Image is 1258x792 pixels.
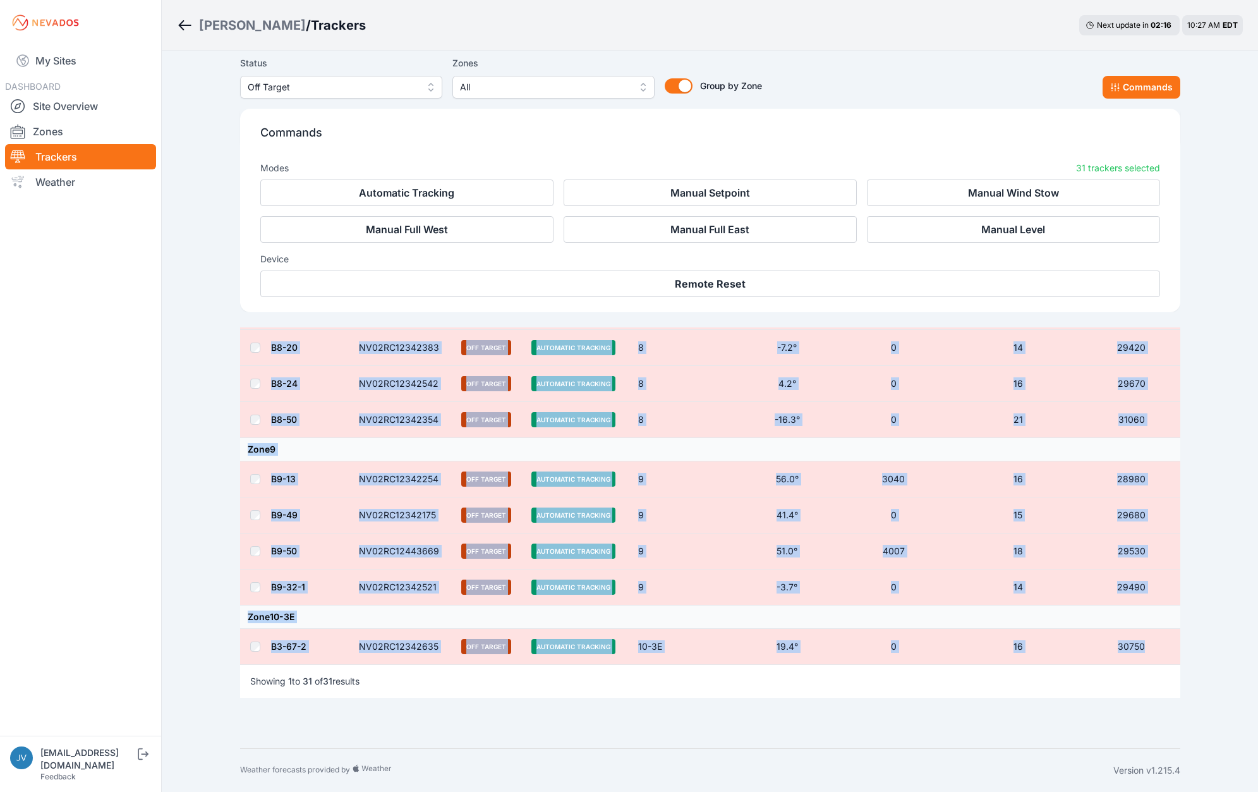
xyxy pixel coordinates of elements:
span: Off Target [461,544,511,559]
button: Manual Level [867,216,1160,243]
td: 51.0° [741,533,833,570]
td: NV02RC12443669 [351,533,454,570]
td: 29490 [1083,570,1180,606]
img: jvivenzio@ampliform.com [10,746,33,769]
span: Off Target [461,376,511,391]
td: 8 [631,366,682,402]
span: Automatic Tracking [531,376,615,391]
td: 0 [834,402,953,438]
td: 29680 [1083,497,1180,533]
button: Manual Full East [564,216,857,243]
td: Zone 9 [240,438,1180,461]
td: 9 [631,533,682,570]
button: Automatic Tracking [260,180,553,206]
span: Automatic Tracking [531,508,615,523]
span: Off Target [461,412,511,427]
td: 56.0° [741,461,833,497]
a: B9-13 [271,473,296,484]
span: 31 [303,676,312,686]
td: NV02RC12342521 [351,570,454,606]
td: 29530 [1083,533,1180,570]
td: NV02RC12342383 [351,330,454,366]
a: Feedback [40,772,76,781]
div: [EMAIL_ADDRESS][DOMAIN_NAME] [40,746,135,772]
span: Off Target [461,472,511,487]
td: 16 [953,461,1082,497]
button: Manual Full West [260,216,553,243]
span: Automatic Tracking [531,472,615,487]
button: Remote Reset [260,271,1160,297]
td: 9 [631,461,682,497]
td: 9 [631,570,682,606]
td: NV02RC12342635 [351,629,454,665]
td: 14 [953,330,1082,366]
td: Zone 10-3E [240,606,1180,629]
p: Commands [260,124,1160,152]
td: 9 [631,497,682,533]
span: DASHBOARD [5,81,61,92]
span: Automatic Tracking [531,580,615,595]
td: 29670 [1083,366,1180,402]
span: Automatic Tracking [531,544,615,559]
td: 18 [953,533,1082,570]
span: Automatic Tracking [531,639,615,654]
h3: Device [260,253,1160,265]
td: 21 [953,402,1082,438]
td: 31060 [1083,402,1180,438]
span: 10:27 AM [1187,20,1220,30]
span: Automatic Tracking [531,412,615,427]
td: 16 [953,366,1082,402]
span: Off Target [248,80,417,95]
span: Off Target [461,340,511,355]
td: 0 [834,570,953,606]
td: NV02RC12342542 [351,366,454,402]
h3: Modes [260,162,289,174]
td: -16.3° [741,402,833,438]
td: 4007 [834,533,953,570]
td: 41.4° [741,497,833,533]
td: -7.2° [741,330,833,366]
td: -3.7° [741,570,833,606]
span: Automatic Tracking [531,340,615,355]
td: 8 [631,330,682,366]
td: 0 [834,629,953,665]
a: B9-32-1 [271,582,305,592]
td: 14 [953,570,1082,606]
td: 0 [834,366,953,402]
a: Trackers [5,144,156,169]
td: 4.2° [741,366,833,402]
p: Showing to of results [250,675,360,688]
td: 8 [631,402,682,438]
span: Next update in [1097,20,1149,30]
span: All [460,80,629,95]
td: 0 [834,497,953,533]
a: B8-24 [271,378,298,389]
td: 19.4° [741,629,833,665]
a: Site Overview [5,94,156,119]
label: Status [240,56,442,71]
label: Zones [452,56,655,71]
td: 0 [834,330,953,366]
span: / [306,16,311,34]
span: Off Target [461,639,511,654]
td: 30750 [1083,629,1180,665]
span: Group by Zone [700,80,762,91]
img: Nevados [10,13,81,33]
span: 31 [323,676,332,686]
div: Version v1.215.4 [1113,764,1180,777]
td: 3040 [834,461,953,497]
nav: Breadcrumb [177,9,366,42]
p: 31 trackers selected [1076,162,1160,174]
div: Weather forecasts provided by [240,764,1113,777]
td: 28980 [1083,461,1180,497]
a: [PERSON_NAME] [199,16,306,34]
a: B8-50 [271,414,297,425]
div: 02 : 16 [1151,20,1173,30]
a: B3-67-2 [271,641,306,652]
span: Off Target [461,508,511,523]
td: NV02RC12342175 [351,497,454,533]
td: 16 [953,629,1082,665]
td: 10-3E [631,629,682,665]
a: My Sites [5,46,156,76]
td: NV02RC12342254 [351,461,454,497]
